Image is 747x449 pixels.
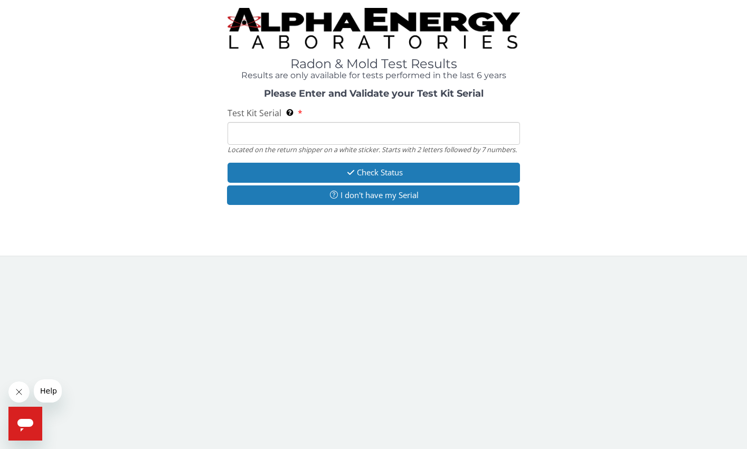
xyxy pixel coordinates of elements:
img: TightCrop.jpg [228,8,520,49]
h1: Radon & Mold Test Results [228,57,520,71]
button: Check Status [228,163,520,182]
iframe: Close message [8,381,30,403]
div: Located on the return shipper on a white sticker. Starts with 2 letters followed by 7 numbers. [228,145,520,154]
iframe: Message from company [34,379,62,403]
iframe: Button to launch messaging window [8,407,42,441]
h4: Results are only available for tests performed in the last 6 years [228,71,520,80]
button: I don't have my Serial [227,185,519,205]
strong: Please Enter and Validate your Test Kit Serial [264,88,484,99]
span: Test Kit Serial [228,107,281,119]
